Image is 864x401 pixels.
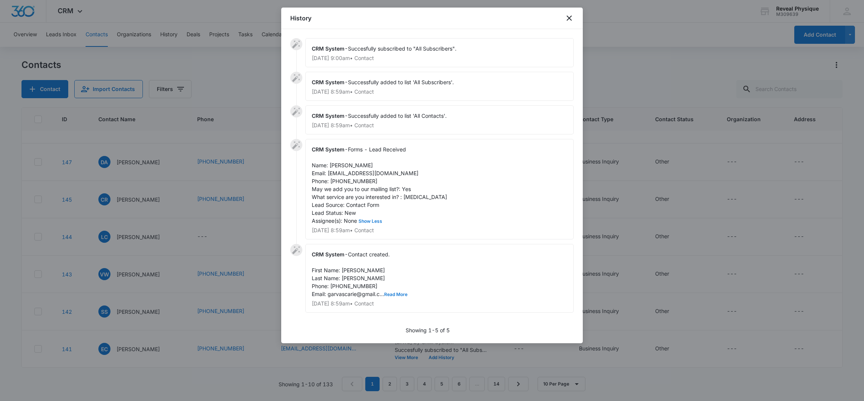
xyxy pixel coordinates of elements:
[305,139,574,239] div: -
[357,219,384,224] button: Show Less
[384,292,407,297] button: Read More
[312,146,345,153] span: CRM System
[312,45,345,52] span: CRM System
[348,45,457,52] span: Succesfully subscribed to "All Subscribers".
[348,79,454,85] span: Successfully added to list 'All Subscribers'.
[312,228,567,233] p: [DATE] 8:59am • Contact
[305,105,574,134] div: -
[565,14,574,23] button: close
[312,146,447,224] span: Forms - Lead Received Name: [PERSON_NAME] Email: [EMAIL_ADDRESS][DOMAIN_NAME] Phone: [PHONE_NUMBE...
[312,113,345,119] span: CRM System
[305,244,574,313] div: -
[305,38,574,67] div: -
[312,56,567,61] p: [DATE] 9:00am • Contact
[305,72,574,101] div: -
[312,301,567,306] p: [DATE] 8:59am • Contact
[312,79,345,85] span: CRM System
[348,113,447,119] span: Successfully added to list 'All Contacts'.
[312,89,567,94] p: [DATE] 8:59am • Contact
[290,14,311,23] h1: History
[406,326,450,334] p: Showing 1-5 of 5
[312,251,345,258] span: CRM System
[312,251,407,297] span: Contact created. First Name: [PERSON_NAME] Last Name: [PERSON_NAME] Phone: [PHONE_NUMBER] Email: ...
[312,123,567,128] p: [DATE] 8:59am • Contact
